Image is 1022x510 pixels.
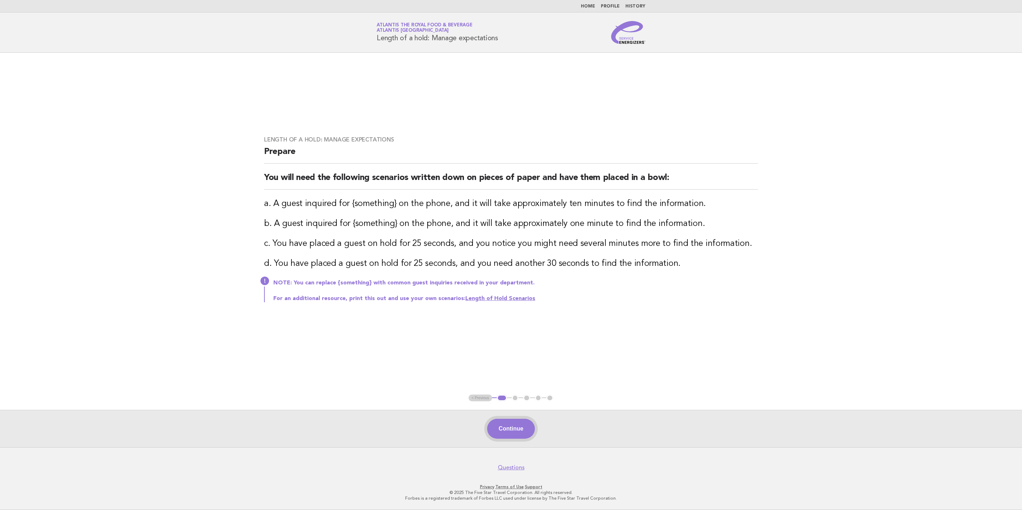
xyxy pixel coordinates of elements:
[293,490,729,495] p: © 2025 The Five Star Travel Corporation. All rights reserved.
[480,484,494,489] a: Privacy
[293,484,729,490] p: · ·
[377,23,473,33] a: Atlantis the Royal Food & BeverageAtlantis [GEOGRAPHIC_DATA]
[264,258,758,269] h3: d. You have placed a guest on hold for 25 seconds, and you need another 30 seconds to find the in...
[625,4,645,9] a: History
[264,146,758,164] h2: Prepare
[264,172,758,190] h2: You will need the following scenarios written down on pieces of paper and have them placed in a b...
[465,296,535,302] a: Length of Hold Scenarios
[611,21,645,44] img: Service Energizers
[525,484,542,489] a: Support
[498,464,525,471] a: Questions
[487,419,535,439] button: Continue
[273,295,758,302] p: For an additional resource, print this out and use your own scenarios:
[581,4,595,9] a: Home
[264,238,758,249] h3: c. You have placed a guest on hold for 25 seconds, and you notice you might need several minutes ...
[495,484,524,489] a: Terms of Use
[273,279,758,287] p: NOTE: You can replace {something} with common guest inquiries received in your department.
[264,136,758,143] h3: Length of a hold: Manage expectations
[601,4,620,9] a: Profile
[377,29,449,33] span: Atlantis [GEOGRAPHIC_DATA]
[377,23,498,42] h1: Length of a hold: Manage expectations
[264,198,758,210] h3: a. A guest inquired for {something} on the phone, and it will take approximately ten minutes to f...
[264,218,758,230] h3: b. A guest inquired for {something} on the phone, and it will take approximately one minute to fi...
[293,495,729,501] p: Forbes is a registered trademark of Forbes LLC used under license by The Five Star Travel Corpora...
[497,395,507,402] button: 1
